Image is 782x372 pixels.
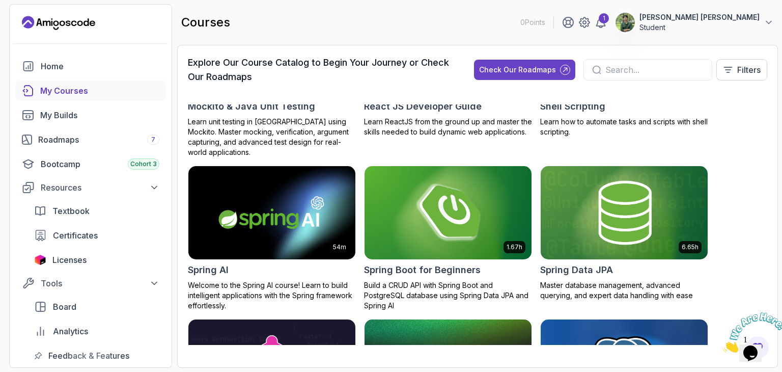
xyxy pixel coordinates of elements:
[716,59,767,81] button: Filters
[188,99,315,114] h2: Mockito & Java Unit Testing
[540,280,708,301] p: Master database management, advanced querying, and expert data handling with ease
[52,205,90,217] span: Textbook
[639,12,760,22] p: [PERSON_NAME] [PERSON_NAME]
[188,56,456,84] h3: Explore Our Course Catalog to Begin Your Journey or Check Our Roadmaps
[616,13,635,32] img: user profile image
[540,263,613,277] h2: Spring Data JPA
[540,99,605,114] h2: Shell Scripting
[40,109,159,121] div: My Builds
[34,255,46,265] img: jetbrains icon
[364,99,482,114] h2: React JS Developer Guide
[364,263,481,277] h2: Spring Boot for Beginners
[615,12,774,33] button: user profile image[PERSON_NAME] [PERSON_NAME]Student
[188,280,356,311] p: Welcome to the Spring AI course! Learn to build intelligent applications with the Spring framewor...
[474,60,575,80] button: Check Our Roadmaps
[719,308,782,357] iframe: chat widget
[22,15,95,31] a: Landing page
[4,4,8,13] span: 1
[16,56,165,76] a: home
[16,81,165,101] a: courses
[16,274,165,293] button: Tools
[40,85,159,97] div: My Courses
[540,166,708,301] a: Spring Data JPA card6.65hSpring Data JPAMaster database management, advanced querying, and expert...
[333,243,346,251] p: 54m
[28,297,165,317] a: board
[181,14,230,31] h2: courses
[53,229,98,242] span: Certificates
[4,4,67,44] img: Chat attention grabber
[360,164,536,262] img: Spring Boot for Beginners card
[16,129,165,150] a: roadmaps
[188,166,356,311] a: Spring AI card54mSpring AIWelcome to the Spring AI course! Learn to build intelligent application...
[595,16,607,29] a: 1
[151,136,155,144] span: 7
[188,117,356,157] p: Learn unit testing in [GEOGRAPHIC_DATA] using Mockito. Master mocking, verification, argument cap...
[41,277,159,289] div: Tools
[38,134,159,146] div: Roadmaps
[605,64,704,76] input: Search...
[41,60,159,72] div: Home
[28,201,165,221] a: textbook
[520,17,545,28] p: 0 Points
[41,158,159,170] div: Bootcamp
[364,166,532,311] a: Spring Boot for Beginners card1.67hSpring Boot for BeginnersBuild a CRUD API with Spring Boot and...
[28,225,165,246] a: certificates
[599,13,609,23] div: 1
[16,154,165,174] a: bootcamp
[52,254,87,266] span: Licenses
[639,22,760,33] p: Student
[364,280,532,311] p: Build a CRUD API with Spring Boot and PostgreSQL database using Spring Data JPA and Spring AI
[737,64,761,76] p: Filters
[53,301,76,313] span: Board
[188,166,355,260] img: Spring AI card
[41,181,159,194] div: Resources
[507,243,522,251] p: 1.67h
[364,117,532,137] p: Learn ReactJS from the ground up and master the skills needed to build dynamic web applications.
[28,250,165,270] a: licenses
[16,105,165,125] a: builds
[28,321,165,341] a: analytics
[16,178,165,197] button: Resources
[540,117,708,137] p: Learn how to automate tasks and scripts with shell scripting.
[28,346,165,366] a: feedback
[479,65,556,75] div: Check Our Roadmaps
[682,243,699,251] p: 6.65h
[130,160,157,168] span: Cohort 3
[48,350,129,362] span: Feedback & Features
[53,325,88,337] span: Analytics
[188,263,229,277] h2: Spring AI
[541,166,708,260] img: Spring Data JPA card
